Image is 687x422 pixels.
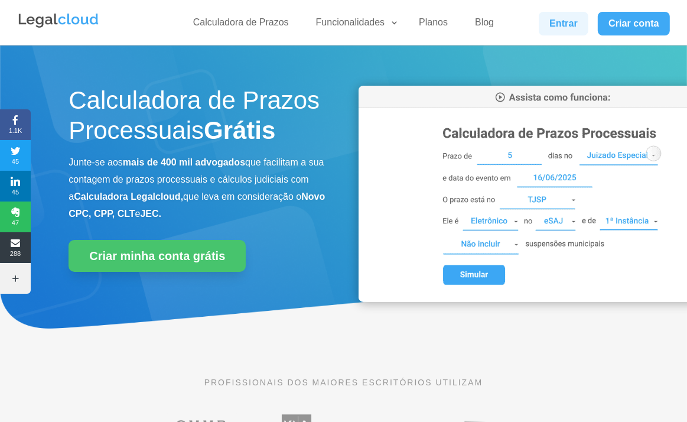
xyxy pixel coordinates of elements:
a: Criar conta [598,12,670,35]
a: Blog [468,17,501,34]
h1: Calculadora de Prazos Processuais [69,86,328,151]
a: Calculadora de Prazos [186,17,296,34]
p: Junte-se aos que facilitam a sua contagem de prazos processuais e cálculos judiciais com a que le... [69,154,328,222]
b: Novo CPC, CPP, CLT [69,191,325,219]
strong: Grátis [204,116,275,144]
img: Legalcloud Logo [17,12,100,30]
a: Planos [412,17,455,34]
a: Funcionalidades [309,17,399,34]
b: JEC. [141,209,162,219]
b: mais de 400 mil advogados [123,157,245,167]
a: Criar minha conta grátis [69,240,246,272]
a: Logo da Legalcloud [17,21,100,31]
p: PROFISSIONAIS DOS MAIORES ESCRITÓRIOS UTILIZAM [69,376,618,389]
b: Calculadora Legalcloud, [74,191,183,202]
a: Entrar [539,12,588,35]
